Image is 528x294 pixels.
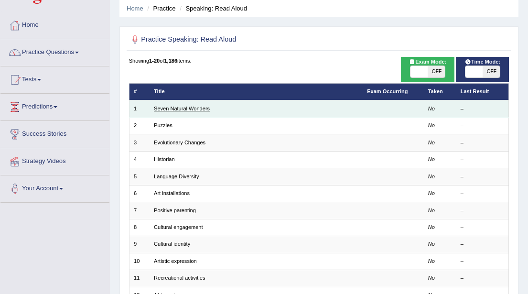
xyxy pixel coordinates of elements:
[154,122,172,128] a: Puzzles
[129,100,150,117] td: 1
[428,207,435,213] em: No
[129,134,150,151] td: 3
[149,58,160,64] b: 1-20
[0,94,109,118] a: Predictions
[428,241,435,247] em: No
[461,258,504,265] div: –
[428,275,435,281] em: No
[367,88,408,94] a: Exam Occurring
[0,121,109,145] a: Success Stories
[127,5,143,12] a: Home
[154,258,197,264] a: Artistic expression
[428,66,445,77] span: OFF
[461,173,504,181] div: –
[428,258,435,264] em: No
[177,4,247,13] li: Speaking: Read Aloud
[406,58,450,66] span: Exam Mode:
[154,190,190,196] a: Art installations
[428,224,435,230] em: No
[129,236,150,253] td: 9
[129,185,150,202] td: 6
[154,207,196,213] a: Positive parenting
[483,66,500,77] span: OFF
[154,174,199,179] a: Language Diversity
[129,202,150,219] td: 7
[0,66,109,90] a: Tests
[428,140,435,145] em: No
[428,106,435,111] em: No
[129,57,509,65] div: Showing of items.
[129,168,150,185] td: 5
[0,12,109,36] a: Home
[129,219,150,236] td: 8
[150,83,363,100] th: Title
[129,83,150,100] th: #
[461,139,504,147] div: –
[154,241,190,247] a: Cultural identity
[129,270,150,287] td: 11
[461,274,504,282] div: –
[129,253,150,270] td: 10
[145,4,175,13] li: Practice
[461,156,504,163] div: –
[428,122,435,128] em: No
[0,175,109,199] a: Your Account
[428,190,435,196] em: No
[154,106,210,111] a: Seven Natural Wonders
[154,224,203,230] a: Cultural engagement
[129,117,150,134] td: 2
[154,275,205,281] a: Recreational activities
[461,224,504,231] div: –
[461,122,504,130] div: –
[461,105,504,113] div: –
[129,33,365,46] h2: Practice Speaking: Read Aloud
[428,156,435,162] em: No
[129,151,150,168] td: 4
[462,58,504,66] span: Time Mode:
[164,58,177,64] b: 1,186
[428,174,435,179] em: No
[154,140,205,145] a: Evolutionary Changes
[0,39,109,63] a: Practice Questions
[154,156,175,162] a: Historian
[461,207,504,215] div: –
[401,57,454,82] div: Show exams occurring in exams
[461,190,504,197] div: –
[423,83,456,100] th: Taken
[461,240,504,248] div: –
[456,83,509,100] th: Last Result
[0,148,109,172] a: Strategy Videos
